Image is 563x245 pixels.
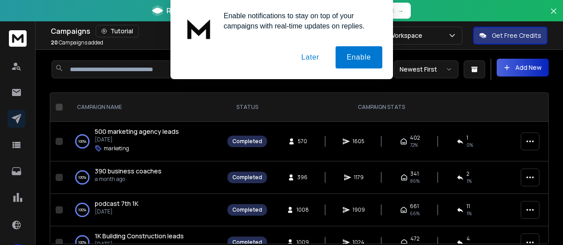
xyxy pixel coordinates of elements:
span: 1K Building Construction leads [95,232,184,240]
span: 2 [466,170,470,177]
span: 11 [466,203,470,210]
span: 66 % [410,210,420,217]
span: 72 % [410,141,418,149]
a: podcast 7th 1K [95,199,138,208]
a: 390 business coaches [95,167,162,176]
button: Enable [336,46,382,68]
span: 570 [298,138,307,145]
span: 1605 [352,138,365,145]
td: 100%390 business coachesa month ago [66,161,222,194]
span: 396 [297,174,308,181]
a: 500 marketing agency leads [95,127,179,136]
p: 100 % [78,205,86,214]
span: 1 % [466,210,472,217]
td: 100%500 marketing agency leads[DATE]marketing [66,122,222,161]
span: 1179 [354,174,364,181]
th: CAMPAIGN STATS [272,93,490,122]
span: 0 % [466,141,473,149]
span: 472 [410,235,420,242]
div: Enable notifications to stay on top of your campaigns with real-time updates on replies. [217,11,382,31]
td: 100%podcast 7th 1K[DATE] [66,194,222,226]
span: 390 business coaches [95,167,162,175]
p: 100 % [78,137,86,146]
img: notification icon [181,11,217,46]
span: 1 [466,134,468,141]
span: 402 [410,134,420,141]
a: 1K Building Construction leads [95,232,184,241]
span: 1 % [466,177,472,185]
div: Completed [232,138,262,145]
p: marketing [104,145,129,152]
p: [DATE] [95,136,179,143]
div: Completed [232,206,262,213]
th: STATUS [222,93,272,122]
span: 4 [466,235,470,242]
p: a month ago [95,176,162,183]
span: 1909 [352,206,365,213]
th: CAMPAIGN NAME [66,93,222,122]
span: 341 [410,170,419,177]
div: Completed [232,174,262,181]
span: 1008 [296,206,309,213]
p: 100 % [78,173,86,182]
button: Later [290,46,330,68]
span: 86 % [410,177,420,185]
span: 661 [410,203,419,210]
p: [DATE] [95,208,138,215]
